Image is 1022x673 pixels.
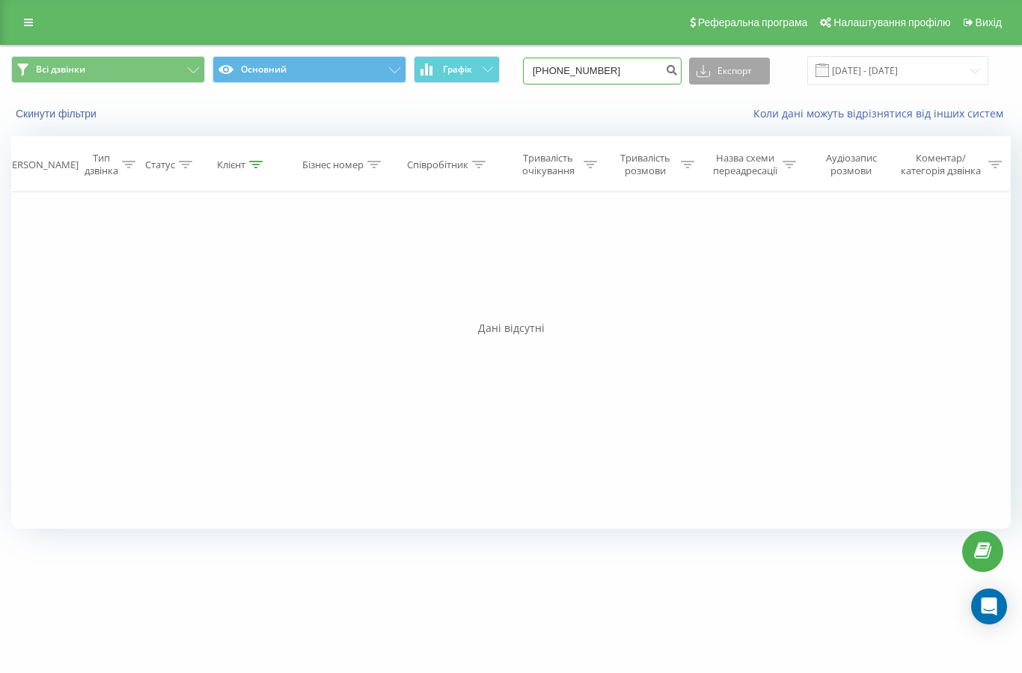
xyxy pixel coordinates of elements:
[689,58,770,84] button: Експорт
[11,107,104,120] button: Скинути фільтри
[897,152,985,177] div: Коментар/категорія дзвінка
[11,321,1011,336] div: Дані відсутні
[11,56,205,83] button: Всі дзвінки
[614,152,677,177] div: Тривалість розмови
[971,589,1007,624] div: Open Intercom Messenger
[85,152,118,177] div: Тип дзвінка
[698,16,808,28] span: Реферальна програма
[414,56,500,83] button: Графік
[523,58,682,84] input: Пошук за номером
[407,159,468,171] div: Співробітник
[217,159,245,171] div: Клієнт
[712,152,779,177] div: Назва схеми переадресації
[302,159,364,171] div: Бізнес номер
[976,16,1002,28] span: Вихід
[443,64,472,75] span: Графік
[145,159,175,171] div: Статус
[753,106,1011,120] a: Коли дані можуть відрізнятися вiд інших систем
[813,152,890,177] div: Аудіозапис розмови
[3,159,79,171] div: [PERSON_NAME]
[36,64,85,76] span: Всі дзвінки
[516,152,579,177] div: Тривалість очікування
[833,16,950,28] span: Налаштування профілю
[212,56,406,83] button: Основний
